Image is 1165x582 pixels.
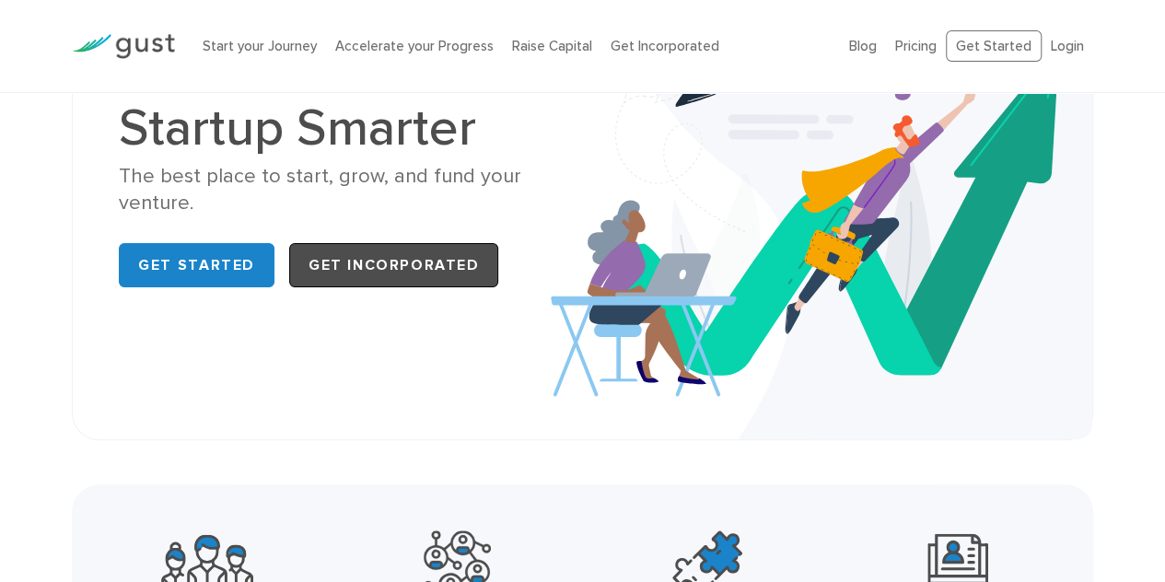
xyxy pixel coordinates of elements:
[895,38,937,54] a: Pricing
[849,38,877,54] a: Blog
[1051,38,1084,54] a: Login
[72,34,175,59] img: Gust Logo
[203,38,317,54] a: Start your Journey
[119,163,568,217] div: The best place to start, grow, and fund your venture.
[946,30,1042,63] a: Get Started
[119,243,274,287] a: Get Started
[335,38,494,54] a: Accelerate your Progress
[119,102,568,154] h1: Startup Smarter
[512,38,592,54] a: Raise Capital
[611,38,719,54] a: Get Incorporated
[289,243,499,287] a: Get Incorporated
